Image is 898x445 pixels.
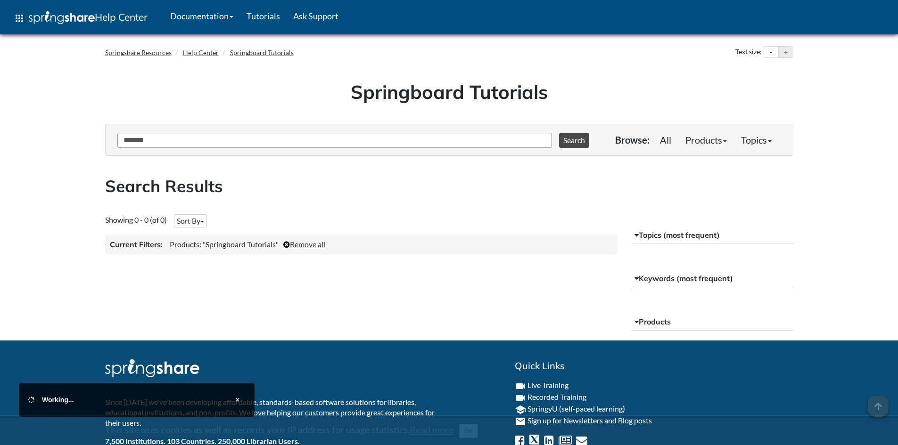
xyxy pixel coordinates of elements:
a: Live Training [527,380,568,389]
button: Close [459,424,478,438]
a: Remove all [283,240,325,249]
a: apps Help Center [7,4,154,32]
a: Sign up for Newsletters and Blog posts [527,416,652,425]
img: Springshare [105,359,199,377]
a: Topics [734,130,779,149]
span: arrow_upward [868,396,889,417]
span: Help Center [95,11,148,23]
i: email [515,416,526,427]
i: school [515,404,526,415]
a: Documentation [164,4,240,28]
a: Read more [410,424,453,435]
a: Help Center [183,49,219,57]
span: apps [14,13,25,24]
h2: Quick Links [515,359,793,372]
span: Showing 0 - 0 (of 0) [105,215,167,224]
div: This site uses cookies as well as records your IP address for usage statistics. [96,423,803,438]
button: Increase text size [779,47,793,58]
button: Decrease text size [764,47,778,58]
a: Recorded Training [527,392,586,401]
p: Since [DATE] we've been developing affordable, standards-based software solutions for libraries, ... [105,397,442,429]
img: Springshare [29,11,95,24]
span: "Springboard Tutorials" [203,240,279,249]
button: Keywords (most frequent) [632,270,793,287]
span: Products: [170,240,201,249]
i: videocam [515,392,526,404]
button: Sort By [174,214,207,227]
p: Browse: [615,133,650,146]
button: Products [632,314,793,331]
span: Working... [42,396,74,404]
div: Text size: [733,46,764,58]
a: arrow_upward [868,397,889,408]
a: Tutorials [240,4,287,28]
a: Ask Support [287,4,345,28]
a: SpringyU (self-paced learning) [527,404,625,413]
a: All [653,130,678,149]
button: Close [230,392,245,407]
button: Search [559,133,589,148]
h2: Search Results [105,175,793,198]
h1: Springboard Tutorials [112,79,786,105]
i: videocam [515,380,526,392]
h3: Current Filters [110,239,163,250]
a: Springboard Tutorials [230,49,294,57]
button: Topics (most frequent) [632,227,793,244]
a: Springshare Resources [105,49,172,57]
a: Products [678,130,734,149]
